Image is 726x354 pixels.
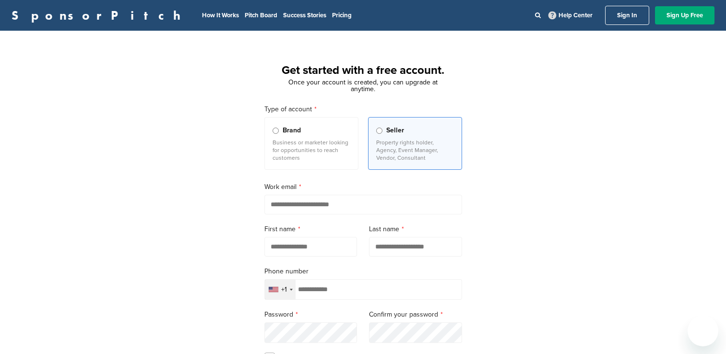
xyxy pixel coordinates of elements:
span: Once your account is created, you can upgrade at anytime. [288,78,438,93]
iframe: Knop om het berichtenvenster te openen [688,316,718,346]
p: Business or marketer looking for opportunities to reach customers [273,139,350,162]
div: +1 [281,286,287,293]
div: Selected country [265,280,296,299]
label: Confirm your password [369,309,462,320]
label: Work email [264,182,462,192]
a: Sign In [605,6,649,25]
input: Seller Property rights holder, Agency, Event Manager, Vendor, Consultant [376,128,382,134]
a: Pricing [332,12,352,19]
label: Type of account [264,104,462,115]
h1: Get started with a free account. [253,62,474,79]
a: Pitch Board [245,12,277,19]
label: Password [264,309,357,320]
a: SponsorPitch [12,9,187,22]
input: Brand Business or marketer looking for opportunities to reach customers [273,128,279,134]
span: Brand [283,125,301,136]
a: Help Center [547,10,595,21]
label: Last name [369,224,462,235]
label: First name [264,224,357,235]
p: Property rights holder, Agency, Event Manager, Vendor, Consultant [376,139,454,162]
a: How It Works [202,12,239,19]
label: Phone number [264,266,462,277]
a: Success Stories [283,12,326,19]
span: Seller [386,125,404,136]
a: Sign Up Free [655,6,714,24]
